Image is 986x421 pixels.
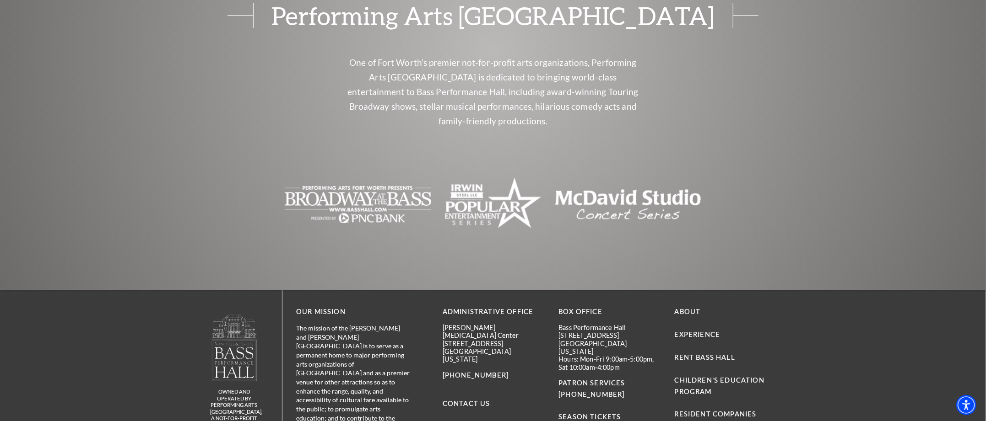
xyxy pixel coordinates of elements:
p: BOX OFFICE [558,306,661,318]
p: PATRON SERVICES [PHONE_NUMBER] [558,378,661,400]
p: [PERSON_NAME][MEDICAL_DATA] Center [443,324,545,340]
p: [PHONE_NUMBER] [443,370,545,381]
p: [STREET_ADDRESS] [558,331,661,339]
a: Contact Us [443,400,490,407]
p: [GEOGRAPHIC_DATA][US_STATE] [443,347,545,363]
p: Administrative Office [443,306,545,318]
a: The image is completely blank with no visible content. - open in a new tab [445,198,541,208]
img: owned and operated by Performing Arts Fort Worth, A NOT-FOR-PROFIT 501(C)3 ORGANIZATION [211,314,258,381]
p: Bass Performance Hall [558,324,661,331]
img: Text logo for "McDavid Studio Concert Series" in a clean, modern font. [555,177,701,232]
img: The image is blank or empty. [285,177,431,232]
a: Text logo for "McDavid Studio Concert Series" in a clean, modern font. - open in a new tab [555,198,701,208]
a: About [675,308,701,315]
p: OUR MISSION [296,306,411,318]
p: [GEOGRAPHIC_DATA][US_STATE] [558,340,661,356]
p: Hours: Mon-Fri 9:00am-5:00pm, Sat 10:00am-4:00pm [558,355,661,371]
a: Children's Education Program [675,376,764,395]
span: Performing Arts [GEOGRAPHIC_DATA] [253,3,733,28]
a: Resident Companies [675,410,757,418]
a: The image is blank or empty. - open in a new tab [285,198,431,208]
p: [STREET_ADDRESS] [443,340,545,347]
a: Rent Bass Hall [675,353,735,361]
p: One of Fort Worth’s premier not-for-profit arts organizations, Performing Arts [GEOGRAPHIC_DATA] ... [344,55,642,128]
a: Experience [675,330,721,338]
img: The image is completely blank with no visible content. [445,174,541,235]
div: Accessibility Menu [956,395,976,415]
